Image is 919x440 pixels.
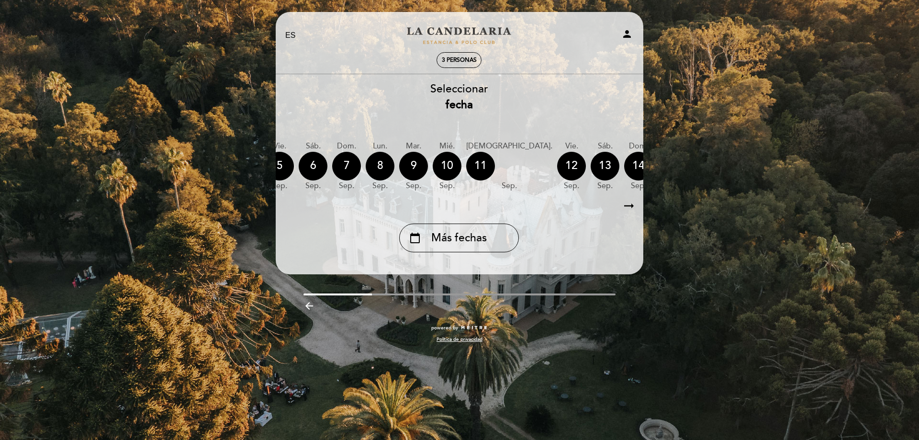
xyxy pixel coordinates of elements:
[332,152,361,181] div: 7
[399,152,428,181] div: 9
[621,28,633,43] button: person
[557,141,586,152] div: vie.
[265,152,294,181] div: 5
[399,181,428,192] div: sep.
[299,181,327,192] div: sep.
[299,141,327,152] div: sáb.
[265,141,294,152] div: vie.
[622,196,636,216] i: arrow_right_alt
[265,181,294,192] div: sep.
[332,141,361,152] div: dom.
[460,326,488,330] img: MEITRE
[366,181,394,192] div: sep.
[557,181,586,192] div: sep.
[431,230,487,246] span: Más fechas
[299,152,327,181] div: 6
[409,230,421,246] i: calendar_today
[366,141,394,152] div: lun.
[621,28,633,40] i: person
[431,325,488,331] a: powered by
[433,181,461,192] div: sep.
[332,181,361,192] div: sep.
[399,23,519,49] a: LA CANDELARIA
[624,141,653,152] div: dom.
[624,181,653,192] div: sep.
[442,56,477,64] span: 3 personas
[303,300,315,312] i: arrow_backward
[433,141,461,152] div: mié.
[591,152,619,181] div: 13
[446,98,473,112] b: fecha
[431,325,458,331] span: powered by
[437,336,482,343] a: Política de privacidad
[399,141,428,152] div: mar.
[591,141,619,152] div: sáb.
[466,152,495,181] div: 11
[275,81,643,113] div: Seleccionar
[557,152,586,181] div: 12
[366,152,394,181] div: 8
[591,181,619,192] div: sep.
[624,152,653,181] div: 14
[466,181,552,192] div: sep.
[433,152,461,181] div: 10
[466,141,552,152] div: [DEMOGRAPHIC_DATA].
